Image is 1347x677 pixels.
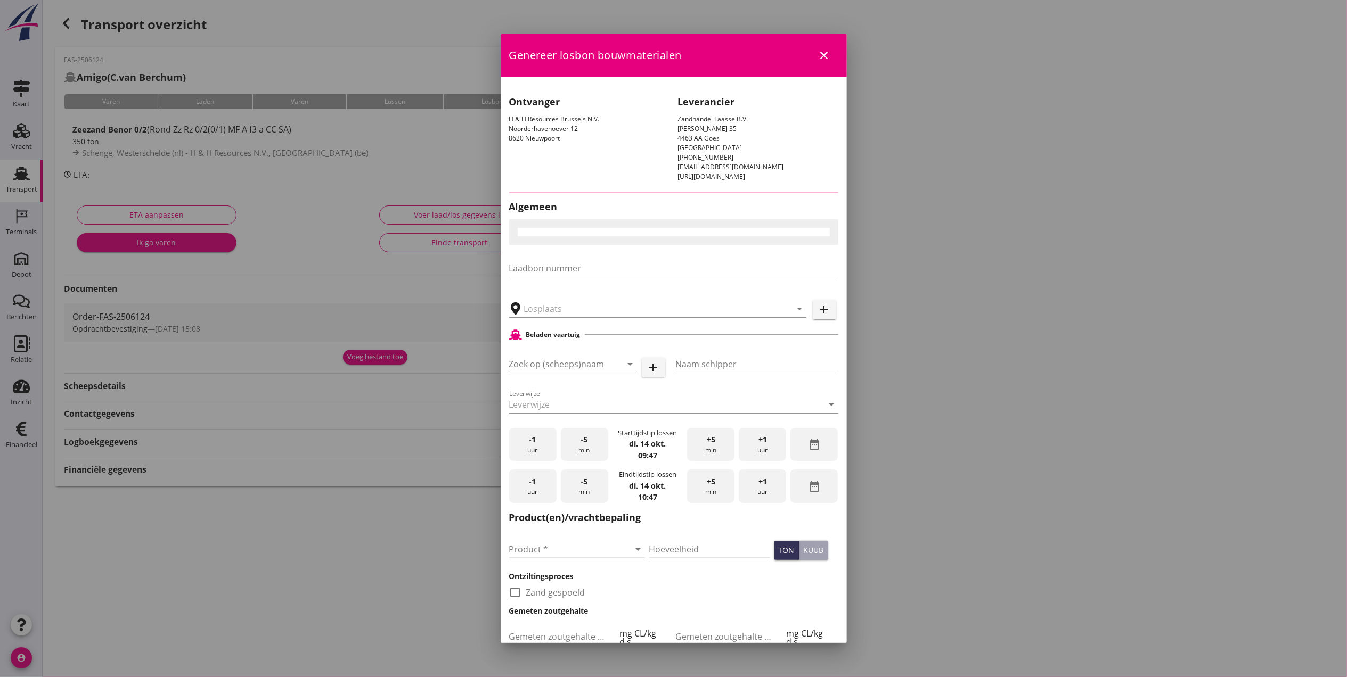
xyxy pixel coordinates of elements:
[808,438,821,451] i: date_range
[629,481,666,491] strong: di. 14 okt.
[509,628,618,645] input: Gemeten zoutgehalte voorbeun
[524,300,777,317] input: Losplaats
[509,428,557,461] div: uur
[678,95,838,109] h2: Leverancier
[509,95,670,109] h2: Ontvanger
[509,510,838,525] h2: Product(en)/vrachtbepaling
[629,439,666,449] strong: di. 14 okt.
[739,428,786,461] div: uur
[647,361,660,374] i: add
[774,541,799,560] button: ton
[818,303,831,316] i: add
[581,434,588,445] span: -5
[624,358,637,370] i: arrow_drop_down
[794,302,806,315] i: arrow_drop_down
[505,85,674,186] div: H & H Resources Brussels N.V. Noorderhavenoever 12 8620 Nieuwpoort
[676,628,785,645] input: Gemeten zoutgehalte achterbeun
[707,434,715,445] span: +5
[581,476,588,488] span: -5
[674,85,843,186] div: Zandhandel Faasse B.V. [PERSON_NAME] 35 4463 AA Goes [GEOGRAPHIC_DATA] [PHONE_NUMBER] [EMAIL_ADDR...
[509,541,630,558] input: Product *
[509,200,838,214] h2: Algemeen
[638,450,657,460] strong: 09:47
[618,428,677,438] div: Starttijdstip lossen
[509,356,607,373] input: Zoek op (scheeps)naam
[649,541,770,558] input: Hoeveelheid
[526,330,581,340] h2: Beladen vaartuig
[561,469,608,503] div: min
[529,476,536,488] span: -1
[687,469,734,503] div: min
[676,356,838,373] input: Naam schipper
[509,571,838,582] h3: Ontziltingsproces
[784,629,838,646] div: mg CL/kg d.s.
[808,480,821,493] i: date_range
[619,469,676,480] div: Eindtijdstip lossen
[632,543,645,556] i: arrow_drop_down
[739,469,786,503] div: uur
[509,260,838,277] input: Laadbon nummer
[799,541,828,560] button: kuub
[687,428,734,461] div: min
[707,476,715,488] span: +5
[529,434,536,445] span: -1
[779,544,795,556] div: ton
[638,492,657,502] strong: 10:47
[758,434,767,445] span: +1
[758,476,767,488] span: +1
[561,428,608,461] div: min
[526,587,585,598] label: Zand gespoeld
[617,629,671,646] div: mg CL/kg d.s.
[818,49,831,62] i: close
[826,398,838,411] i: arrow_drop_down
[509,605,838,616] h3: Gemeten zoutgehalte
[804,544,824,556] div: kuub
[501,34,847,77] div: Genereer losbon bouwmaterialen
[509,469,557,503] div: uur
